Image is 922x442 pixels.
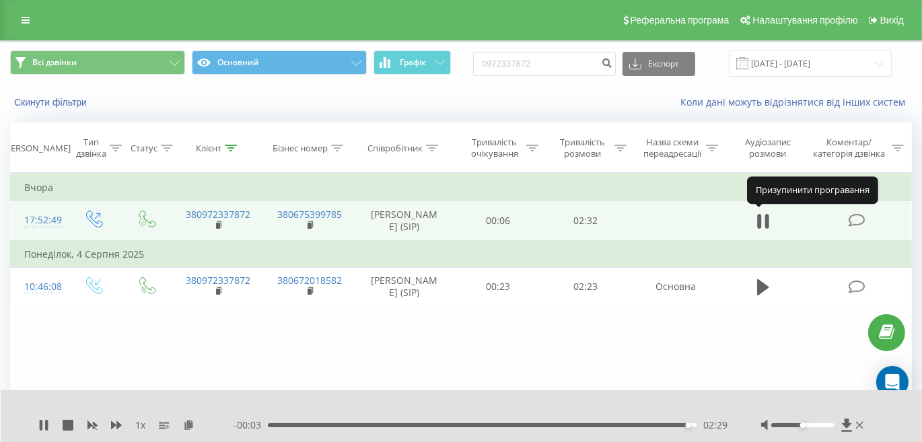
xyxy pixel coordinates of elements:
[542,267,630,306] td: 02:23
[542,201,630,241] td: 02:32
[554,137,611,159] div: Тривалість розмови
[277,208,342,221] a: 380675399785
[10,50,185,75] button: Всі дзвінки
[76,137,106,159] div: Тип дзвінка
[355,267,454,306] td: [PERSON_NAME] (SIP)
[355,201,454,241] td: [PERSON_NAME] (SIP)
[196,143,221,154] div: Клієнт
[680,96,912,108] a: Коли дані можуть відрізнятися вiд інших систем
[703,418,728,432] span: 02:29
[11,174,912,201] td: Вчора
[466,137,523,159] div: Тривалість очікування
[876,366,909,398] div: Open Intercom Messenger
[192,50,367,75] button: Основний
[11,241,912,268] td: Понеділок, 4 Серпня 2025
[234,418,268,432] span: - 00:03
[454,201,542,241] td: 00:06
[135,418,145,432] span: 1 x
[686,422,691,428] div: Accessibility label
[131,143,157,154] div: Статус
[10,96,94,108] button: Скинути фільтри
[400,58,426,67] span: Графік
[277,274,342,287] a: 380672018582
[734,137,803,159] div: Аудіозапис розмови
[24,207,53,233] div: 17:52:49
[3,143,71,154] div: [PERSON_NAME]
[473,52,616,76] input: Пошук за номером
[631,15,730,26] span: Реферальна програма
[186,208,250,221] a: 380972337872
[186,274,250,287] a: 380972337872
[24,274,53,300] div: 10:46:08
[273,143,328,154] div: Бізнес номер
[752,15,857,26] span: Налаштування профілю
[454,267,542,306] td: 00:23
[374,50,451,75] button: Графік
[630,267,721,306] td: Основна
[367,143,423,154] div: Співробітник
[623,52,695,76] button: Експорт
[800,422,806,428] div: Accessibility label
[32,57,77,68] span: Всі дзвінки
[810,137,888,159] div: Коментар/категорія дзвінка
[880,15,904,26] span: Вихід
[747,177,878,204] div: Призупинити програвання
[642,137,703,159] div: Назва схеми переадресації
